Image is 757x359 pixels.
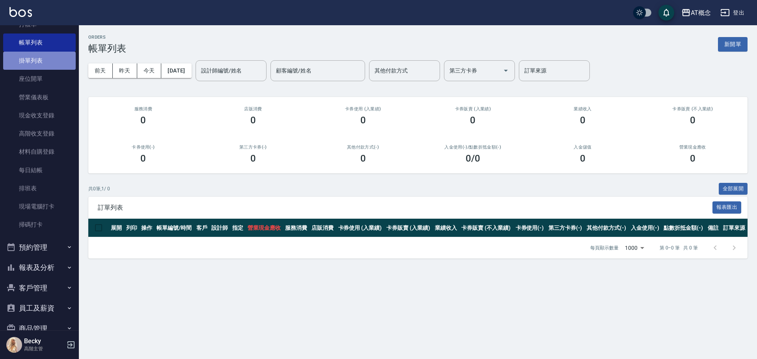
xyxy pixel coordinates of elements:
button: 新開單 [718,37,748,52]
th: 備註 [706,219,721,237]
a: 新開單 [718,40,748,48]
th: 店販消費 [310,219,336,237]
h3: 0 [580,153,585,164]
h3: 0 [140,115,146,126]
a: 營業儀表板 [3,88,76,106]
button: 客戶管理 [3,278,76,298]
button: AT概念 [678,5,714,21]
button: 商品管理 [3,318,76,339]
a: 現場電腦打卡 [3,197,76,216]
th: 營業現金應收 [246,219,283,237]
a: 掛單列表 [3,52,76,70]
button: save [658,5,674,20]
h2: ORDERS [88,35,126,40]
h2: 其他付款方式(-) [317,145,408,150]
h3: 0 [690,115,695,126]
h2: 業績收入 [537,106,628,112]
h3: 0 [360,115,366,126]
th: 業績收入 [433,219,459,237]
p: 高階主管 [24,345,64,352]
a: 每日結帳 [3,161,76,179]
a: 排班表 [3,179,76,197]
h3: 0 [360,153,366,164]
th: 卡券使用 (入業績) [336,219,385,237]
th: 設計師 [209,219,230,237]
p: 第 0–0 筆 共 0 筆 [660,244,698,251]
img: Logo [9,7,32,17]
button: 前天 [88,63,113,78]
a: 報表匯出 [712,203,742,211]
h5: Becky [24,337,64,345]
th: 卡券販賣 (不入業績) [459,219,513,237]
p: 共 0 筆, 1 / 0 [88,185,110,192]
button: Open [500,64,512,77]
h3: 0 [580,115,585,126]
div: AT概念 [691,8,711,18]
h2: 第三方卡券(-) [208,145,299,150]
h2: 入金儲值 [537,145,628,150]
button: 今天 [137,63,162,78]
a: 座位開單 [3,70,76,88]
button: [DATE] [161,63,191,78]
th: 卡券使用(-) [514,219,546,237]
button: 報表匯出 [712,201,742,214]
button: 全部展開 [719,183,748,195]
span: 訂單列表 [98,204,712,212]
a: 現金收支登錄 [3,106,76,125]
th: 操作 [139,219,155,237]
h3: 0 [690,153,695,164]
h2: 營業現金應收 [647,145,738,150]
th: 點數折抵金額(-) [662,219,706,237]
a: 掃碼打卡 [3,216,76,234]
th: 帳單編號/時間 [155,219,194,237]
button: 登出 [717,6,748,20]
h3: 0 [250,153,256,164]
th: 第三方卡券(-) [546,219,585,237]
button: 預約管理 [3,237,76,258]
th: 展開 [109,219,124,237]
a: 材料自購登錄 [3,143,76,161]
th: 卡券販賣 (入業績) [384,219,433,237]
h3: 0 [470,115,475,126]
div: 1000 [622,237,647,259]
h2: 卡券使用 (入業績) [317,106,408,112]
h2: 卡券販賣 (不入業績) [647,106,738,112]
button: 昨天 [113,63,137,78]
h2: 卡券販賣 (入業績) [427,106,518,112]
h2: 店販消費 [208,106,299,112]
h2: 入金使用(-) /點數折抵金額(-) [427,145,518,150]
p: 每頁顯示數量 [590,244,619,251]
img: Person [6,337,22,353]
th: 其他付款方式(-) [585,219,629,237]
th: 列印 [124,219,140,237]
th: 訂單來源 [721,219,748,237]
th: 入金使用(-) [629,219,662,237]
th: 服務消費 [283,219,310,237]
a: 高階收支登錄 [3,125,76,143]
th: 指定 [230,219,246,237]
th: 客戶 [194,219,210,237]
h3: 服務消費 [98,106,189,112]
h3: 0 [140,153,146,164]
h2: 卡券使用(-) [98,145,189,150]
h3: 帳單列表 [88,43,126,54]
button: 報表及分析 [3,257,76,278]
h3: 0 [250,115,256,126]
h3: 0 /0 [466,153,480,164]
button: 員工及薪資 [3,298,76,318]
a: 帳單列表 [3,33,76,52]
